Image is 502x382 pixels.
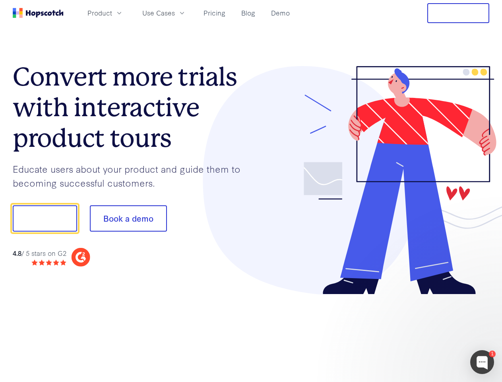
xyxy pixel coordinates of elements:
button: Free Trial [427,3,489,23]
a: Blog [238,6,258,19]
button: Product [83,6,128,19]
strong: 4.8 [13,248,21,257]
span: Product [87,8,112,18]
h1: Convert more trials with interactive product tours [13,62,251,153]
button: Book a demo [90,205,167,232]
a: Home [13,8,64,18]
div: / 5 stars on G2 [13,248,66,258]
button: Use Cases [138,6,191,19]
div: 1 [489,351,496,357]
a: Pricing [200,6,229,19]
span: Use Cases [142,8,175,18]
button: Show me! [13,205,77,232]
p: Educate users about your product and guide them to becoming successful customers. [13,162,251,189]
a: Demo [268,6,293,19]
